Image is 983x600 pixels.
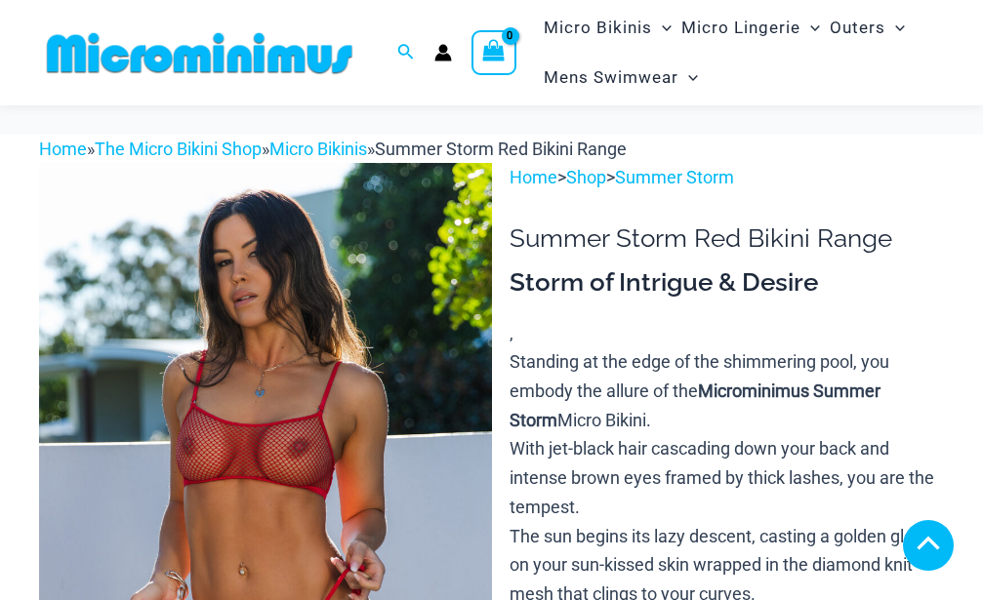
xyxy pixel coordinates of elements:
h1: Summer Storm Red Bikini Range [510,223,944,254]
a: Micro LingerieMenu ToggleMenu Toggle [676,3,825,53]
span: Mens Swimwear [544,53,678,102]
span: Summer Storm Red Bikini Range [375,139,627,159]
a: Micro BikinisMenu ToggleMenu Toggle [539,3,676,53]
span: Micro Bikinis [544,3,652,53]
a: OutersMenu ToggleMenu Toggle [825,3,910,53]
span: Menu Toggle [678,53,698,102]
a: Search icon link [397,41,415,65]
span: Menu Toggle [800,3,820,53]
span: Outers [830,3,885,53]
a: Home [39,139,87,159]
a: The Micro Bikini Shop [95,139,262,159]
a: View Shopping Cart, empty [471,30,516,75]
a: Mens SwimwearMenu ToggleMenu Toggle [539,53,703,102]
span: Menu Toggle [885,3,905,53]
a: Home [510,167,557,187]
b: Microminimus Summer Storm [510,380,881,430]
span: Micro Lingerie [681,3,800,53]
h3: Storm of Intrigue & Desire [510,266,944,300]
p: > > [510,163,944,192]
a: Account icon link [434,44,452,61]
span: Menu Toggle [652,3,672,53]
a: Micro Bikinis [269,139,367,159]
a: Shop [566,167,606,187]
a: Summer Storm [615,167,734,187]
img: MM SHOP LOGO FLAT [39,31,360,75]
span: » » » [39,139,627,159]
